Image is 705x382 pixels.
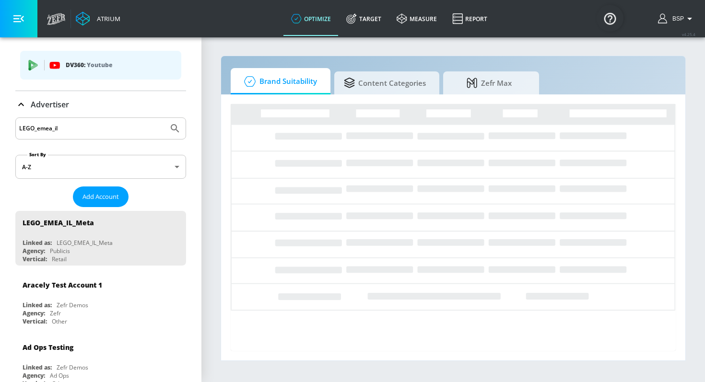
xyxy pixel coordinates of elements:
div: DV360: Youtube [20,51,181,80]
a: optimize [283,1,339,36]
span: v 4.25.4 [682,32,695,37]
span: login as: bsp_linking@zefr.com [669,15,684,22]
div: Vertical: [23,255,47,263]
span: Content Categories [344,71,426,94]
div: Aracely Test Account 1Linked as:Zefr DemosAgency:ZefrVertical:Other [15,273,186,328]
a: Atrium [76,12,120,26]
div: A-Z [15,155,186,179]
div: Ad Ops [50,371,69,380]
a: measure [389,1,445,36]
div: Linked as: [23,301,52,309]
div: Agency: [23,309,45,317]
ul: list of platforms [20,47,181,86]
div: Publicis [50,247,70,255]
div: Linked as: [23,239,52,247]
div: Advertiser [15,91,186,118]
button: Add Account [73,186,129,207]
div: Agency: [23,247,45,255]
div: Aracely Test Account 1 [23,280,102,289]
span: Brand Suitability [240,70,317,93]
span: Zefr Max [453,71,526,94]
div: Atrium [93,14,120,23]
p: DV360: [66,60,174,70]
a: Target [339,1,389,36]
a: Report [445,1,495,36]
p: Advertiser [31,99,69,110]
span: Add Account [82,191,119,202]
div: LEGO_EMEA_IL_MetaLinked as:LEGO_EMEA_IL_MetaAgency:PublicisVertical:Retail [15,211,186,266]
input: Search by name [19,122,164,135]
div: Zefr [50,309,61,317]
div: Zefr Demos [57,301,88,309]
div: Linked as: [23,363,52,371]
label: Sort By [27,151,48,158]
div: Ad Ops Testing [23,343,73,352]
div: LEGO_EMEA_IL_Meta [23,218,94,227]
button: Submit Search [164,118,186,139]
div: Other [52,317,67,325]
div: Retail [52,255,67,263]
button: Open Resource Center [597,5,623,32]
div: LEGO_EMEA_IL_Meta [57,239,113,247]
div: Vertical: [23,317,47,325]
div: Agency: [23,371,45,380]
p: Youtube [87,60,112,70]
button: BSP [658,13,695,24]
div: Zefr Demos [57,363,88,371]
